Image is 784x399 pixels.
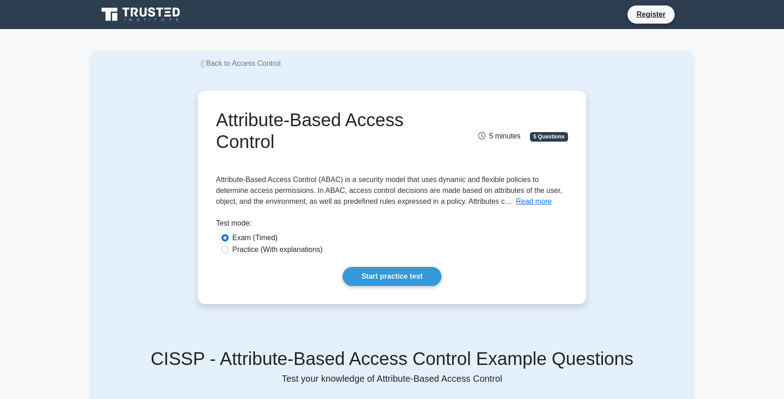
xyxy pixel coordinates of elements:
h1: Attribute-Based Access Control [216,109,447,153]
button: Read more [516,196,552,207]
h5: CISSP - Attribute-Based Access Control Example Questions [103,348,681,369]
a: Back to Access Control [198,59,281,67]
p: Test your knowledge of Attribute-Based Access Control [103,373,681,384]
span: Attribute-Based Access Control (ABAC) is a security model that uses dynamic and flexible policies... [216,176,562,205]
label: Exam (Timed) [232,232,278,243]
div: Test mode: [216,218,568,232]
a: Start practice test [343,267,441,286]
span: 5 Questions [530,132,568,141]
a: Register [631,9,671,20]
span: 5 minutes [478,132,520,140]
label: Practice (With explanations) [232,244,323,255]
